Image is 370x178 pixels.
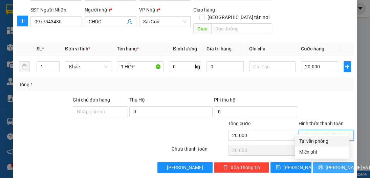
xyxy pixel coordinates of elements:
label: Ghi chú đơn hàng [73,97,110,103]
button: plus [344,61,351,72]
span: save [276,165,281,170]
span: CC [64,36,72,43]
button: [PERSON_NAME] [157,162,213,173]
span: Tên hàng [117,46,139,51]
span: Thu Hộ [129,97,145,103]
div: Tổng: 1 [19,81,144,88]
button: delete [19,61,30,72]
div: Người nhận [85,6,136,14]
input: Dọc đường [211,23,272,34]
button: save[PERSON_NAME] [270,162,311,173]
span: Định lượng [173,46,197,51]
span: Giá trị hàng [206,46,232,51]
div: PHƯỢNG [6,14,60,22]
span: [GEOGRAPHIC_DATA] tận nơi [205,14,272,21]
span: plus [344,64,351,69]
span: Đơn vị tính [65,46,90,51]
input: Ghi Chú [249,61,296,72]
button: printer[PERSON_NAME] và In [313,162,354,173]
span: Sài Gòn [143,17,187,27]
span: Nhận: [65,6,81,14]
span: SL [37,46,42,51]
span: Khác [69,62,107,72]
div: SANG [65,14,123,22]
span: user-add [127,19,132,24]
span: plus [18,18,28,24]
label: Hình thức thanh toán [299,121,344,126]
button: deleteXóa Thông tin [214,162,269,173]
div: Tại văn phòng [299,137,345,145]
div: 0939667907 [6,22,60,31]
span: Giao hàng [193,7,215,13]
div: Tên hàng: TH CHÓ 1650K ( : 1 ) [6,47,123,55]
span: VP Nhận [139,7,158,13]
span: [PERSON_NAME] [167,164,203,171]
input: VD: Bàn, Ghế [117,61,163,72]
span: SL [100,46,109,55]
span: [PERSON_NAME] [283,164,320,171]
input: Ghi chú đơn hàng [73,106,128,117]
div: Sài Gòn [65,6,123,14]
span: Gửi: [6,6,16,14]
div: Chưa thanh toán [171,145,227,157]
div: SĐT Người Nhận [30,6,82,14]
input: 0 [206,61,244,72]
span: printer [318,165,323,170]
div: Miễn phí [299,148,345,156]
span: Tổng cước [228,121,251,126]
span: Xóa Thông tin [231,164,260,171]
div: 0768111434 [65,22,123,31]
div: Chợ Lách [6,6,60,14]
span: Giao [193,23,211,34]
th: Ghi chú [246,42,298,55]
div: Phí thu hộ [214,96,297,106]
span: kg [194,61,201,72]
button: plus [17,16,28,26]
span: delete [223,165,228,170]
span: Cước hàng [301,46,324,51]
